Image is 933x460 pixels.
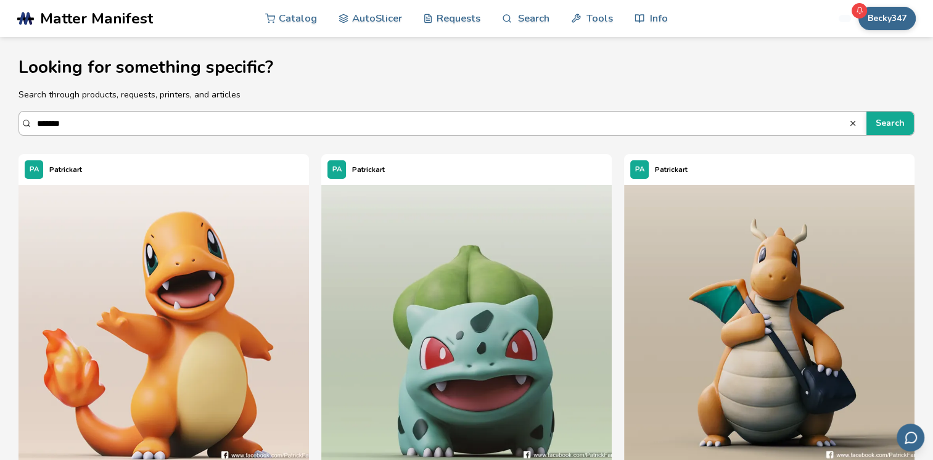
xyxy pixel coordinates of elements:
p: Search through products, requests, printers, and articles [18,88,915,101]
button: Becky347 [858,7,916,30]
span: Matter Manifest [40,10,153,27]
input: Search [37,112,849,134]
span: PA [332,166,342,174]
p: Patrickart [655,163,688,176]
button: Search [849,119,860,128]
h1: Looking for something specific? [18,58,915,77]
p: Patrickart [49,163,82,176]
span: PA [635,166,644,174]
button: Search [866,112,914,135]
p: Patrickart [352,163,385,176]
span: PA [30,166,39,174]
button: Send feedback via email [897,424,924,451]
